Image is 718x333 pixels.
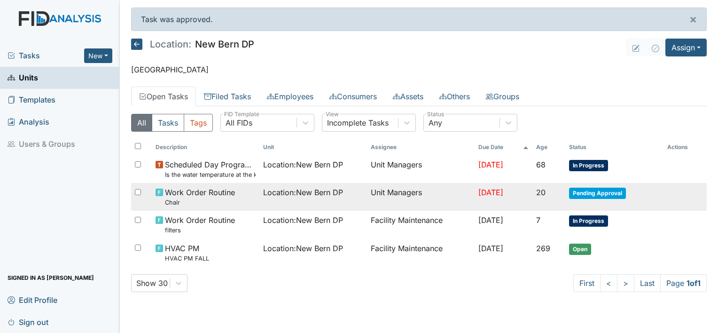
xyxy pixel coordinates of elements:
span: Units [8,71,38,85]
button: All [131,114,152,132]
span: HVAC PM HVAC PM FALL [165,243,209,263]
div: All FIDs [226,117,252,128]
span: Analysis [8,115,49,129]
span: [DATE] [478,188,503,197]
span: 7 [536,215,540,225]
span: In Progress [569,160,608,171]
button: New [84,48,112,63]
span: Pending Approval [569,188,626,199]
button: × [680,8,706,31]
a: Consumers [321,87,385,106]
button: Assign [665,39,707,56]
div: Any [429,117,442,128]
div: Open Tasks [131,114,707,292]
a: Assets [385,87,431,106]
td: Unit Managers [367,155,475,183]
span: 20 [536,188,546,197]
a: Groups [478,87,527,106]
a: Employees [259,87,321,106]
a: > [617,274,634,292]
a: Others [431,87,478,106]
span: Signed in as [PERSON_NAME] [8,270,94,285]
nav: task-pagination [573,274,707,292]
a: Last [634,274,661,292]
span: Templates [8,93,55,107]
span: In Progress [569,215,608,227]
div: Task was approved. [131,8,707,31]
span: Work Order Routine filters [165,214,235,235]
td: Facility Maintenance [367,211,475,238]
span: Location: [150,40,191,49]
a: < [600,274,617,292]
td: Unit Managers [367,183,475,211]
span: [DATE] [478,244,503,253]
div: Incomplete Tasks [327,117,389,128]
th: Toggle SortBy [152,139,259,155]
th: Toggle SortBy [259,139,367,155]
button: Tasks [152,114,184,132]
span: × [689,12,697,26]
span: Work Order Routine Chair [165,187,235,207]
a: Filed Tasks [196,87,259,106]
span: 68 [536,160,546,169]
span: Location : New Bern DP [263,243,343,254]
span: [DATE] [478,215,503,225]
button: Tags [184,114,213,132]
th: Assignee [367,139,475,155]
small: HVAC PM FALL [165,254,209,263]
small: filters [165,226,235,235]
a: Tasks [8,50,84,61]
th: Actions [663,139,707,155]
th: Toggle SortBy [532,139,565,155]
span: Page [660,274,707,292]
span: Location : New Bern DP [263,214,343,226]
span: Location : New Bern DP [263,187,343,198]
strong: 1 of 1 [687,278,701,288]
div: Show 30 [136,277,168,289]
small: Is the water temperature at the kitchen sink between 100 to 110 degrees? [165,170,256,179]
input: Toggle All Rows Selected [135,143,141,149]
p: [GEOGRAPHIC_DATA] [131,64,707,75]
span: Open [569,244,591,255]
th: Toggle SortBy [475,139,533,155]
span: Scheduled Day Program Inspection Is the water temperature at the kitchen sink between 100 to 110 ... [165,159,256,179]
span: Sign out [8,315,48,329]
td: Facility Maintenance [367,239,475,267]
a: Open Tasks [131,87,196,106]
span: Edit Profile [8,293,57,307]
a: First [573,274,601,292]
h5: New Bern DP [131,39,254,50]
th: Toggle SortBy [565,139,663,155]
span: [DATE] [478,160,503,169]
small: Chair [165,198,235,207]
span: Location : New Bern DP [263,159,343,170]
span: 269 [536,244,550,253]
div: Type filter [131,114,213,132]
